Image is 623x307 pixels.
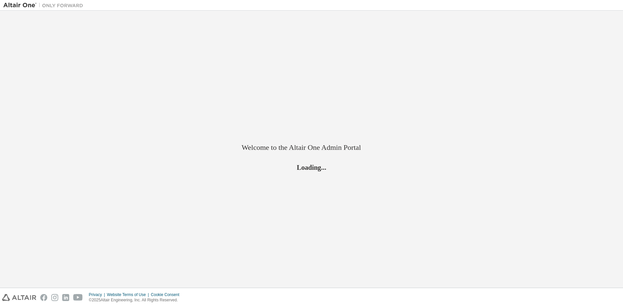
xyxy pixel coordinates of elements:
[62,294,69,301] img: linkedin.svg
[51,294,58,301] img: instagram.svg
[151,292,183,297] div: Cookie Consent
[242,143,381,152] h2: Welcome to the Altair One Admin Portal
[73,294,83,301] img: youtube.svg
[89,297,183,303] p: © 2025 Altair Engineering, Inc. All Rights Reserved.
[3,2,87,9] img: Altair One
[107,292,151,297] div: Website Terms of Use
[89,292,107,297] div: Privacy
[40,294,47,301] img: facebook.svg
[2,294,36,301] img: altair_logo.svg
[242,163,381,172] h2: Loading...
